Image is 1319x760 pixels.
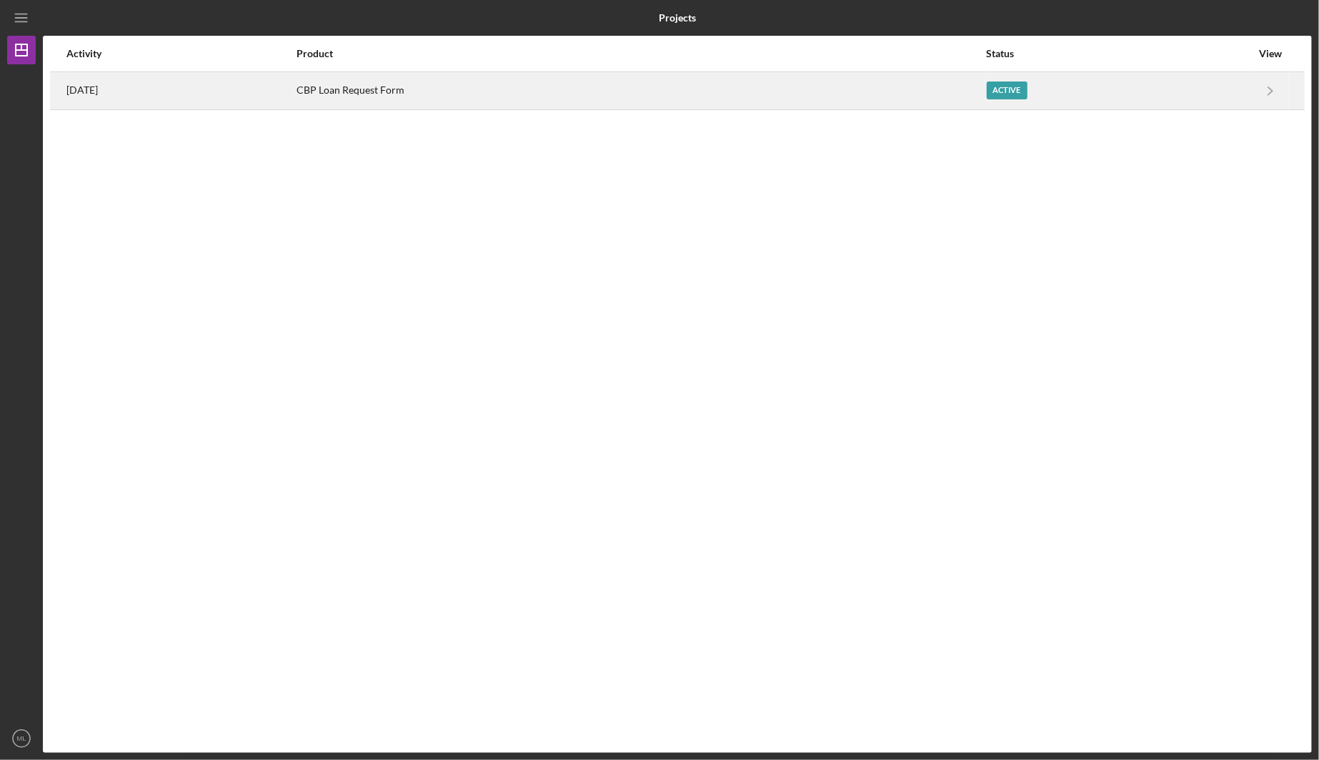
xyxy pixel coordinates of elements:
[659,12,696,24] b: Projects
[987,82,1027,99] div: Active
[7,724,36,753] button: ML
[987,48,1251,59] div: Status
[66,48,295,59] div: Activity
[297,48,985,59] div: Product
[66,84,98,96] time: 2025-05-05 23:37
[297,73,985,109] div: CBP Loan Request Form
[1253,48,1288,59] div: View
[16,735,26,743] text: ML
